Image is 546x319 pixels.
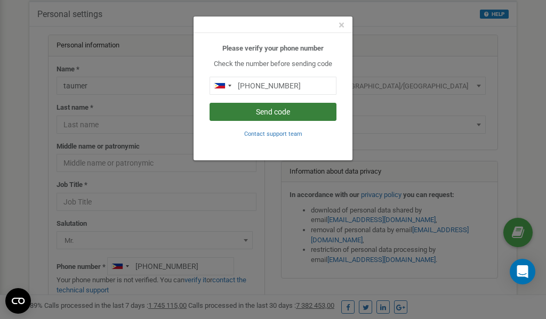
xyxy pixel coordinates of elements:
button: Send code [210,103,336,121]
input: 0905 123 4567 [210,77,336,95]
div: Open Intercom Messenger [510,259,535,284]
p: Check the number before sending code [210,59,336,69]
span: × [339,19,344,31]
button: Close [339,20,344,31]
button: Open CMP widget [5,288,31,314]
a: Contact support team [244,129,302,137]
div: Telephone country code [210,77,235,94]
b: Please verify your phone number [222,44,324,52]
small: Contact support team [244,130,302,137]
